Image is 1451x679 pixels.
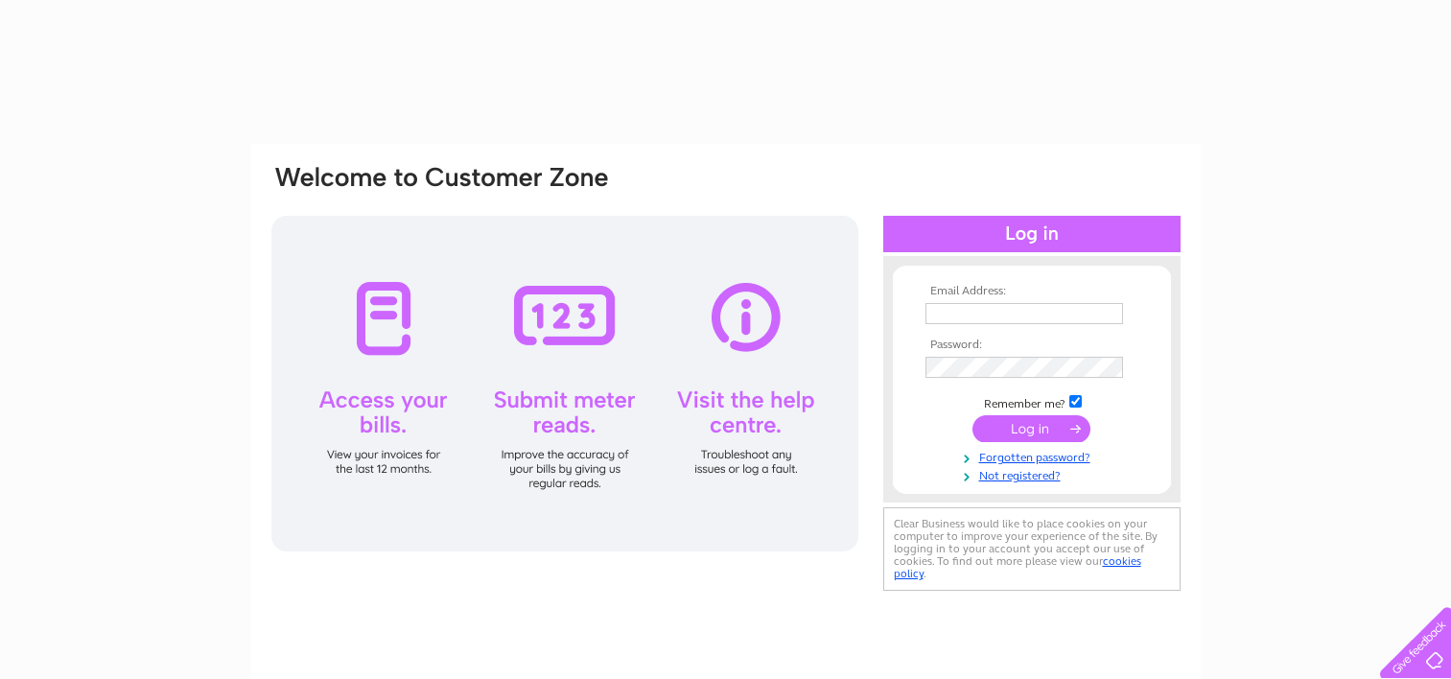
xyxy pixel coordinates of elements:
[894,554,1141,580] a: cookies policy
[921,285,1143,298] th: Email Address:
[925,447,1143,465] a: Forgotten password?
[921,392,1143,411] td: Remember me?
[925,465,1143,483] a: Not registered?
[921,339,1143,352] th: Password:
[972,415,1090,442] input: Submit
[883,507,1181,591] div: Clear Business would like to place cookies on your computer to improve your experience of the sit...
